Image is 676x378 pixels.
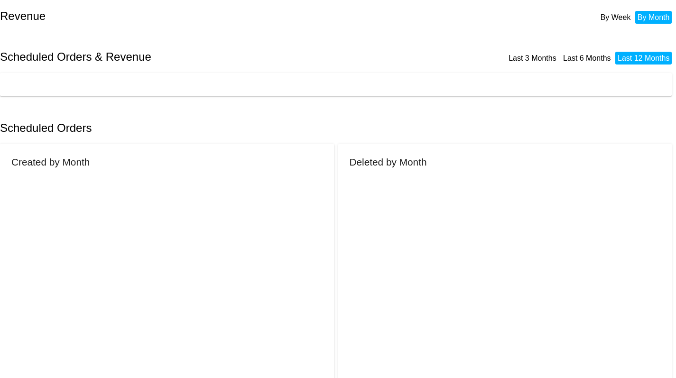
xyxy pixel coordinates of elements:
[11,157,90,167] h2: Created by Month
[635,11,672,24] li: By Month
[563,54,611,62] a: Last 6 Months
[598,11,633,24] li: By Week
[350,157,427,167] h2: Deleted by Month
[618,54,669,62] a: Last 12 Months
[509,54,556,62] a: Last 3 Months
